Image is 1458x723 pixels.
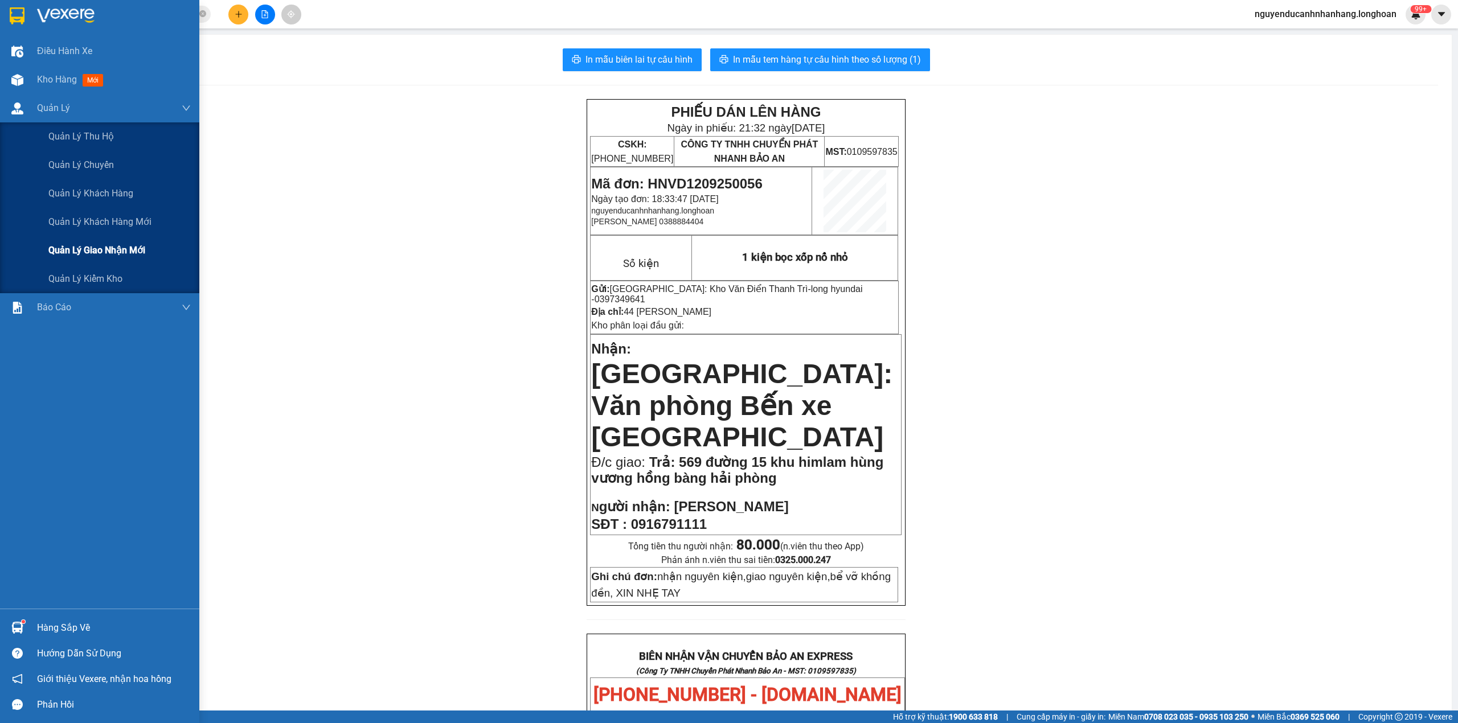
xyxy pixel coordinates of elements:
img: icon-new-feature [1411,9,1421,19]
span: Quản lý chuyến [48,158,114,172]
img: warehouse-icon [11,46,23,57]
span: Số kiện [623,257,659,270]
span: | [1006,710,1008,723]
strong: Địa chỉ: [591,307,624,317]
span: [GEOGRAPHIC_DATA]: Kho Văn Điển Thanh Trì [610,284,808,294]
span: [GEOGRAPHIC_DATA]: Văn phòng Bến xe [GEOGRAPHIC_DATA] [591,359,892,452]
span: 0397349641 [595,294,645,304]
span: In mẫu biên lai tự cấu hình [585,52,693,67]
span: [DATE] [792,122,825,134]
span: 0109597835 [825,147,897,157]
span: close-circle [199,9,206,20]
strong: N [591,502,670,514]
span: nhận nguyên kiện,giao nguyên kiện,bể vỡ khồng đền, XIN NHẸ TAY [591,570,891,599]
span: Giới thiệu Vexere, nhận hoa hồng [37,672,171,686]
span: question-circle [12,648,23,659]
span: Quản lý kiểm kho [48,272,122,286]
span: Trả: 569 đường 15 khu himlam hùng vương hồng bàng hải phòng [591,454,883,486]
span: | [1348,710,1350,723]
span: Đ/c giao: [591,454,649,470]
strong: PHIẾU DÁN LÊN HÀNG [671,104,821,120]
span: Kho phân loại đầu gửi: [591,321,684,330]
span: close-circle [199,10,206,17]
span: Ngày tạo đơn: 18:33:47 [DATE] [591,194,718,204]
span: aim [287,10,295,18]
span: Tổng tiền thu người nhận: [628,541,864,552]
strong: 0708 023 035 - 0935 103 250 [1144,712,1248,721]
span: Mã đơn: HNVD1209250056 [591,176,762,191]
button: caret-down [1431,5,1451,24]
span: CÔNG TY TNHH CHUYỂN PHÁT NHANH BẢO AN [681,139,818,163]
div: Hàng sắp về [37,619,191,636]
div: Phản hồi [37,696,191,713]
span: mới [83,74,103,87]
strong: CSKH: [31,39,60,48]
span: ⚪️ [1251,714,1255,719]
strong: 80.000 [736,537,780,553]
button: file-add [255,5,275,24]
span: Phản ánh n.viên thu sai tiền: [661,554,831,565]
sup: 353 [1410,5,1431,13]
span: 1 kiện bọc xốp nổ nhỏ [742,251,848,264]
button: printerIn mẫu biên lai tự cấu hình [563,48,702,71]
span: copyright [1395,713,1403,721]
span: long hyundai - [591,284,862,304]
sup: 1 [22,620,25,623]
span: Báo cáo [37,300,71,314]
span: Miền Nam [1108,710,1248,723]
span: plus [235,10,243,18]
span: Quản lý khách hàng mới [48,215,151,229]
span: Hỗ trợ kỹ thuật: [893,710,998,723]
span: Kho hàng [37,74,77,85]
span: - [591,284,862,304]
span: caret-down [1436,9,1447,19]
strong: PHIẾU DÁN LÊN HÀNG [80,5,230,20]
span: 0916791111 [631,516,707,532]
strong: SĐT : [591,516,627,532]
strong: 0325.000.247 [775,554,831,565]
strong: BIÊN NHẬN VẬN CHUYỂN BẢO AN EXPRESS [639,650,853,663]
span: message [12,699,23,710]
span: down [182,104,191,113]
span: [PHONE_NUMBER] [591,139,673,163]
strong: Ghi chú đơn: [591,570,657,582]
strong: 0369 525 060 [1291,712,1340,721]
img: solution-icon [11,302,23,314]
span: gười nhận: [599,499,670,514]
span: nguyenducanhnhanhang.longhoan [591,206,714,215]
strong: CSKH: [618,139,647,149]
span: Cung cấp máy in - giấy in: [1017,710,1105,723]
strong: Gửi: [591,284,609,294]
strong: MST: [825,147,846,157]
button: plus [228,5,248,24]
span: Quản lý khách hàng [48,186,133,200]
span: [PHONE_NUMBER] [5,39,87,59]
span: [PERSON_NAME] 0388884404 [591,217,703,226]
span: Miền Bắc [1258,710,1340,723]
span: Mã đơn: HNVD1209250056 [5,69,175,84]
span: Nhận: [591,341,631,356]
img: logo-vxr [10,7,24,24]
img: warehouse-icon [11,622,23,634]
span: CÔNG TY TNHH CHUYỂN PHÁT NHANH BẢO AN [90,39,227,59]
div: Hướng dẫn sử dụng [37,645,191,662]
button: aim [281,5,301,24]
span: down [182,303,191,312]
span: file-add [261,10,269,18]
span: [PHONE_NUMBER] - [DOMAIN_NAME] [593,684,902,705]
strong: 1900 633 818 [949,712,998,721]
span: nguyenducanhnhanhang.longhoan [1246,7,1406,21]
span: [PERSON_NAME] [674,499,788,514]
span: Ngày in phiếu: 21:32 ngày [76,23,234,35]
span: Quản Lý [37,101,70,115]
span: (n.viên thu theo App) [736,541,864,552]
span: Điều hành xe [37,44,92,58]
img: warehouse-icon [11,74,23,86]
span: Quản lý giao nhận mới [48,243,145,257]
span: notification [12,673,23,684]
strong: (Công Ty TNHH Chuyển Phát Nhanh Bảo An - MST: 0109597835) [636,667,856,675]
img: warehouse-icon [11,102,23,114]
span: In mẫu tem hàng tự cấu hình theo số lượng (1) [733,52,921,67]
span: Ngày in phiếu: 21:32 ngày [667,122,825,134]
span: 44 [PERSON_NAME] [624,307,711,317]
